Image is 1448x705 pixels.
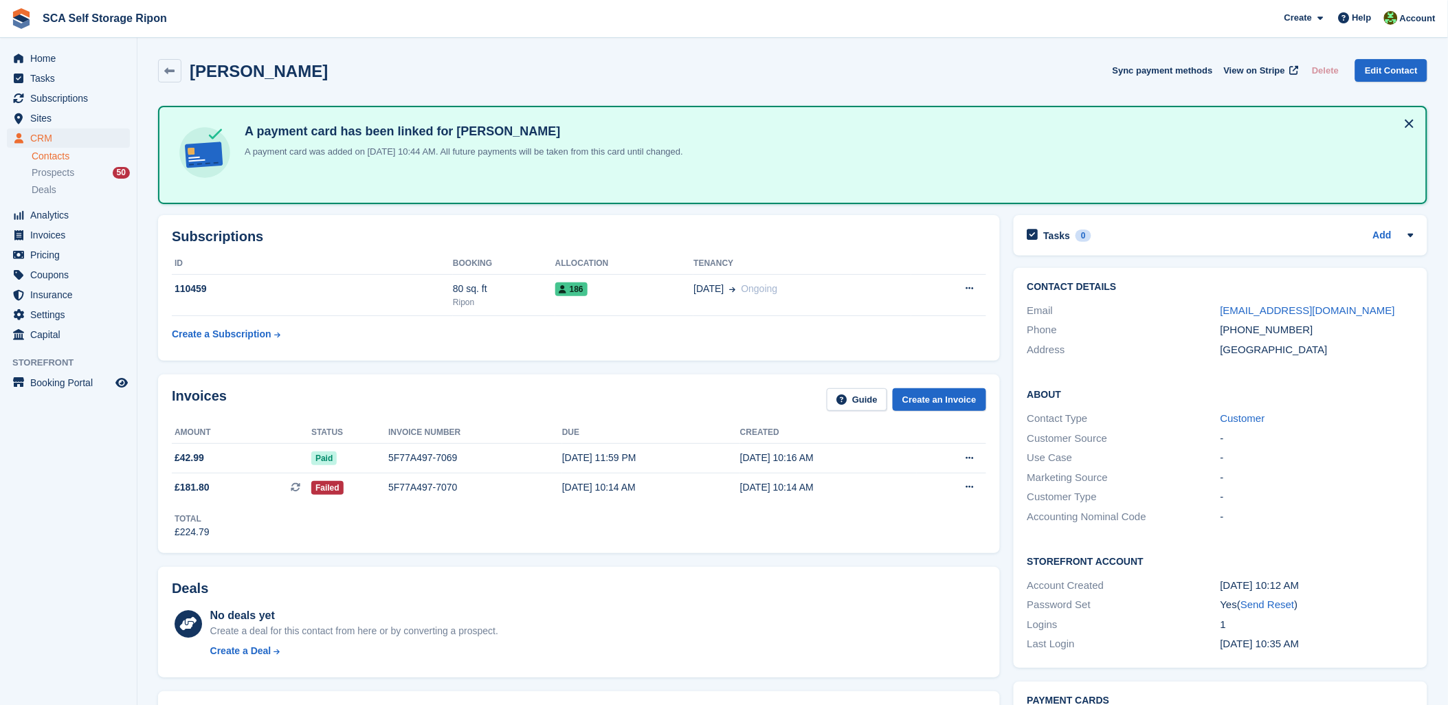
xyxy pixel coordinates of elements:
[311,451,337,465] span: Paid
[1027,636,1221,652] div: Last Login
[453,282,555,296] div: 80 sq. ft
[172,322,280,347] a: Create a Subscription
[1221,322,1414,338] div: [PHONE_NUMBER]
[172,282,453,296] div: 110459
[562,480,740,495] div: [DATE] 10:14 AM
[388,480,562,495] div: 5F77A497-7070
[7,89,130,108] a: menu
[555,282,588,296] span: 186
[1221,597,1414,613] div: Yes
[30,305,113,324] span: Settings
[175,451,204,465] span: £42.99
[32,183,56,197] span: Deals
[740,480,917,495] div: [DATE] 10:14 AM
[239,124,683,139] h4: A payment card has been linked for [PERSON_NAME]
[1027,342,1221,358] div: Address
[30,325,113,344] span: Capital
[1027,489,1221,505] div: Customer Type
[1027,303,1221,319] div: Email
[1221,412,1265,424] a: Customer
[453,296,555,309] div: Ripon
[1221,304,1395,316] a: [EMAIL_ADDRESS][DOMAIN_NAME]
[740,451,917,465] div: [DATE] 10:16 AM
[311,481,344,495] span: Failed
[1221,470,1414,486] div: -
[7,128,130,148] a: menu
[1284,11,1312,25] span: Create
[32,166,74,179] span: Prospects
[1044,230,1071,242] h2: Tasks
[175,525,210,539] div: £224.79
[7,305,130,324] a: menu
[562,422,740,444] th: Due
[1076,230,1091,242] div: 0
[30,109,113,128] span: Sites
[12,356,137,370] span: Storefront
[190,62,328,80] h2: [PERSON_NAME]
[30,69,113,88] span: Tasks
[30,285,113,304] span: Insurance
[113,374,130,391] a: Preview store
[1221,638,1300,649] time: 2025-09-26 09:35:16 UTC
[562,451,740,465] div: [DATE] 11:59 PM
[175,480,210,495] span: £181.80
[1221,509,1414,525] div: -
[1027,450,1221,466] div: Use Case
[239,145,683,159] p: A payment card was added on [DATE] 10:44 AM. All future payments will be taken from this card unt...
[1027,431,1221,447] div: Customer Source
[1221,450,1414,466] div: -
[893,388,986,411] a: Create an Invoice
[7,245,130,265] a: menu
[210,644,498,658] a: Create a Deal
[740,422,917,444] th: Created
[30,265,113,284] span: Coupons
[32,166,130,180] a: Prospects 50
[30,128,113,148] span: CRM
[7,49,130,68] a: menu
[176,124,234,181] img: card-linked-ebf98d0992dc2aeb22e95c0e3c79077019eb2392cfd83c6a337811c24bc77127.svg
[388,451,562,465] div: 5F77A497-7069
[1027,387,1414,401] h2: About
[30,89,113,108] span: Subscriptions
[7,109,130,128] a: menu
[1221,578,1414,594] div: [DATE] 10:12 AM
[555,253,694,275] th: Allocation
[1384,11,1398,25] img: Kelly Neesham
[1027,282,1414,293] h2: Contact Details
[37,7,172,30] a: SCA Self Storage Ripon
[172,581,208,596] h2: Deals
[1027,578,1221,594] div: Account Created
[7,285,130,304] a: menu
[32,183,130,197] a: Deals
[210,607,498,624] div: No deals yet
[1240,598,1294,610] a: Send Reset
[1027,509,1221,525] div: Accounting Nominal Code
[742,283,778,294] span: Ongoing
[30,205,113,225] span: Analytics
[1221,342,1414,358] div: [GEOGRAPHIC_DATA]
[172,253,453,275] th: ID
[1218,59,1302,82] a: View on Stripe
[172,388,227,411] h2: Invoices
[11,8,32,29] img: stora-icon-8386f47178a22dfd0bd8f6a31ec36ba5ce8667c1dd55bd0f319d3a0aa187defe.svg
[30,225,113,245] span: Invoices
[30,49,113,68] span: Home
[1027,411,1221,427] div: Contact Type
[1027,597,1221,613] div: Password Set
[172,422,311,444] th: Amount
[7,225,130,245] a: menu
[1221,489,1414,505] div: -
[1400,12,1436,25] span: Account
[1355,59,1427,82] a: Edit Contact
[30,245,113,265] span: Pricing
[1221,617,1414,633] div: 1
[7,373,130,392] a: menu
[1224,64,1285,78] span: View on Stripe
[175,513,210,525] div: Total
[1027,617,1221,633] div: Logins
[1373,228,1392,244] a: Add
[32,150,130,163] a: Contacts
[1027,470,1221,486] div: Marketing Source
[113,167,130,179] div: 50
[7,205,130,225] a: menu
